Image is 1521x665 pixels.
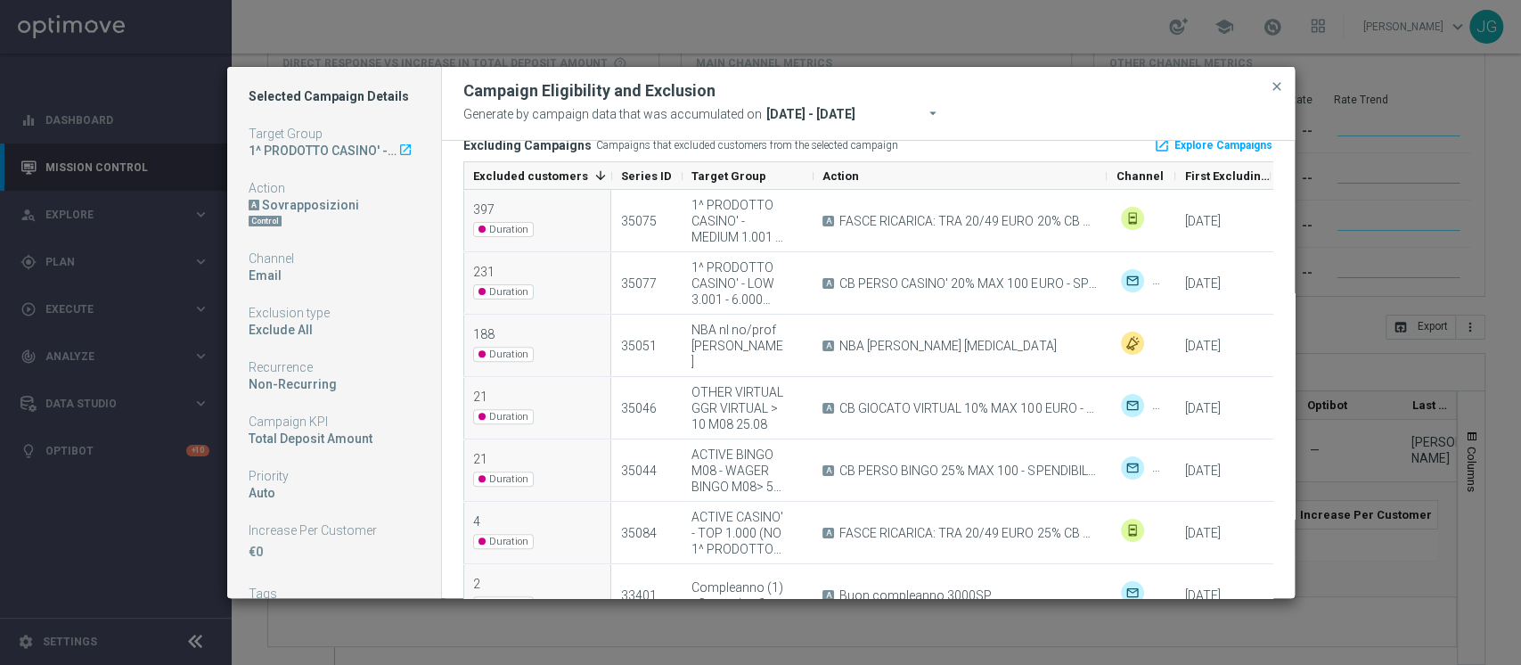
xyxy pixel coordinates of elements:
a: launch [397,143,413,159]
a: launchExplore Campaigns [1153,132,1273,159]
span: Action [822,169,859,183]
div: 35046 [621,400,657,416]
i: launch [1154,137,1170,153]
div: 2 [473,576,538,592]
span: A [822,341,834,351]
div: Auto [249,485,420,501]
button: arrow_drop_down [923,102,949,128]
div: Tags [249,586,420,602]
span: FASCE RICARICA: TRA 20/49 EURO 20% CB PERSO CASINO' FINO A 300€ -TRA 50/99 EURO 25% CB PERSO CASI... [839,213,1096,229]
div: 35051 [621,338,657,354]
span: Series ID [621,169,672,183]
div: Non-Recurring [249,376,420,392]
img: In-app Inbox [1151,269,1174,292]
span: CB PERSO CASINO' 20% MAX 100 EURO - SPENDIBILE SLOT [839,275,1096,291]
div: 1^ PRODOTTO CASINO' - LOW 3.001 - 6.000 GGR CASINO' M08 26.08 [691,259,803,308]
div: 21 [473,451,538,467]
img: In-app Inbox [1151,456,1174,480]
div: 35084 [621,525,657,541]
div: Exclusion type [249,305,420,321]
div: 33401 [621,587,657,603]
div: In-app Inbox [1151,394,1174,417]
div: 26 Aug 2025, Tuesday [1184,213,1220,229]
span: Generate by campaign data that was accumulated on [463,103,762,126]
div: DN [249,213,420,229]
span: Duration [473,596,534,612]
div: 25 Aug 2025, Monday [1184,400,1220,416]
span: Campaigns that excluded customers from the selected campaign [596,139,898,152]
span: A [822,465,834,476]
span: CB PERSO BINGO 25% MAX 100 - SPENDIBILE BINGO [839,463,1096,479]
div: A [249,200,259,210]
div: 231 [473,264,538,280]
img: Other [1121,332,1144,355]
span: A [822,278,834,289]
div: ACTIVE CASINO' - TOP 1.000 (NO 1^ PRODOTTO CASINO' PER GGR M08) 26.08 [691,509,803,557]
div: 25 Aug 2025, Monday [1184,338,1220,354]
span: Excluded customers [473,169,588,183]
div: Action [249,180,420,196]
span: Duration [473,284,534,300]
div: 35077 [621,275,657,291]
span: Buon compleanno 3000SP [839,587,992,603]
img: In-app Inbox [1121,519,1144,542]
div: 35044 [621,463,657,479]
div: Priority [249,468,420,484]
img: In-app Inbox [1121,207,1144,230]
span: Channel [1116,169,1163,183]
div: 26 Aug 2025, Tuesday [1184,275,1220,291]
div: 35075 [621,213,657,229]
span: A [822,590,834,601]
div: Control [249,216,282,226]
div: Total Deposit Amount [249,431,420,447]
span: FASCE RICARICA: TRA 20/49 EURO 25% CB PERSO CASINO' FINO A 300€ -TRA 50/99 EURO 30% CB PERSO CASI... [839,525,1096,541]
img: Optimail [1121,456,1144,480]
div: 25 Aug 2025, Monday [1184,587,1220,603]
span: A [822,528,834,538]
h2: Campaign Eligibility and Exclusion [463,80,716,102]
span: First Excluding Occurrence [1184,169,1271,183]
div: OTHER VIRTUAL GGR VIRTUAL > 10 M08 25.08 [691,384,803,432]
span: Duration [473,472,534,487]
span: NBA recupero consensi [839,338,1056,354]
div: 4 [473,513,538,530]
input: Select date range [762,102,963,127]
div: 1^ PRODOTTO CASINO' - NO RICEVENTI PRIVATE M08 - GGR M08 CASINO' > 600 CONTATTABILI E NON 27.08 [249,143,397,159]
span: Exclude All [249,323,313,337]
div: ACTIVE BINGO M08 - WAGER BINGO M08> 50 EURO 25.08 [691,447,803,495]
h1: Excluding Campaigns [463,138,592,153]
span: Target Group [691,169,766,183]
div: 1^ PRODOTTO CASINO' - MEDIUM 1.001 - 3.000 GGR CASINO' M08 26.08 [691,197,803,245]
span: close [1270,79,1284,94]
img: Optimail [1121,581,1144,604]
span: A [822,403,834,414]
div: Channel [249,250,420,267]
img: Optimail [1121,394,1144,417]
div: Sovrapposizioni [262,197,359,213]
div: Increase Per Customer [249,522,420,538]
div: Target Group [249,126,420,142]
div: Compleanno (1) - Campaign 2 [691,579,803,612]
div: 21 [473,389,538,405]
p: €0 [249,544,420,560]
div: 26 Aug 2025, Tuesday [1184,525,1220,541]
div: 1^ PRODOTTO CASINO' - NO RICEVENTI PRIVATE M08 - GGR M08 CASINO' > 600 CONTATTABILI E NON 27.08 [249,143,420,159]
i: arrow_drop_down [925,103,943,121]
div: Sovrapposizioni [249,197,420,213]
div: Campaign KPI [249,414,420,430]
span: CB GIOCATO VIRTUAL 10% MAX 100 EURO - SPENDIBILE VIRTUAL [839,400,1096,416]
img: Optimail [1121,269,1144,292]
span: Duration [473,222,534,237]
span: Duration [473,409,534,424]
div: 397 [473,201,538,218]
div: NBA nl no/prof [PERSON_NAME] [691,322,803,370]
div: 188 [473,326,538,342]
